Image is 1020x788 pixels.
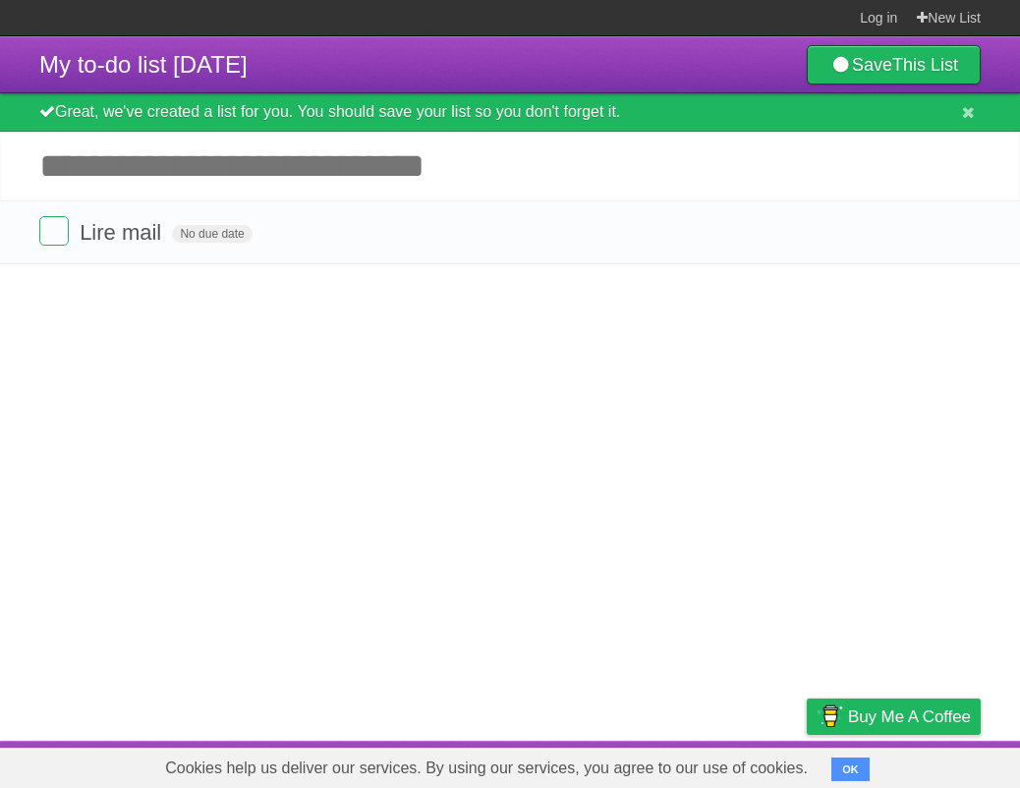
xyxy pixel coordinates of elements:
[172,225,252,243] span: No due date
[892,55,958,75] b: This List
[39,216,69,246] label: Done
[781,746,832,783] a: Privacy
[39,51,248,78] span: My to-do list [DATE]
[714,746,758,783] a: Terms
[610,746,690,783] a: Developers
[807,699,981,735] a: Buy me a coffee
[80,220,166,245] span: Lire mail
[545,746,587,783] a: About
[857,746,981,783] a: Suggest a feature
[831,758,870,781] button: OK
[848,700,971,734] span: Buy me a coffee
[145,749,827,788] span: Cookies help us deliver our services. By using our services, you agree to our use of cookies.
[807,45,981,84] a: SaveThis List
[817,700,843,733] img: Buy me a coffee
